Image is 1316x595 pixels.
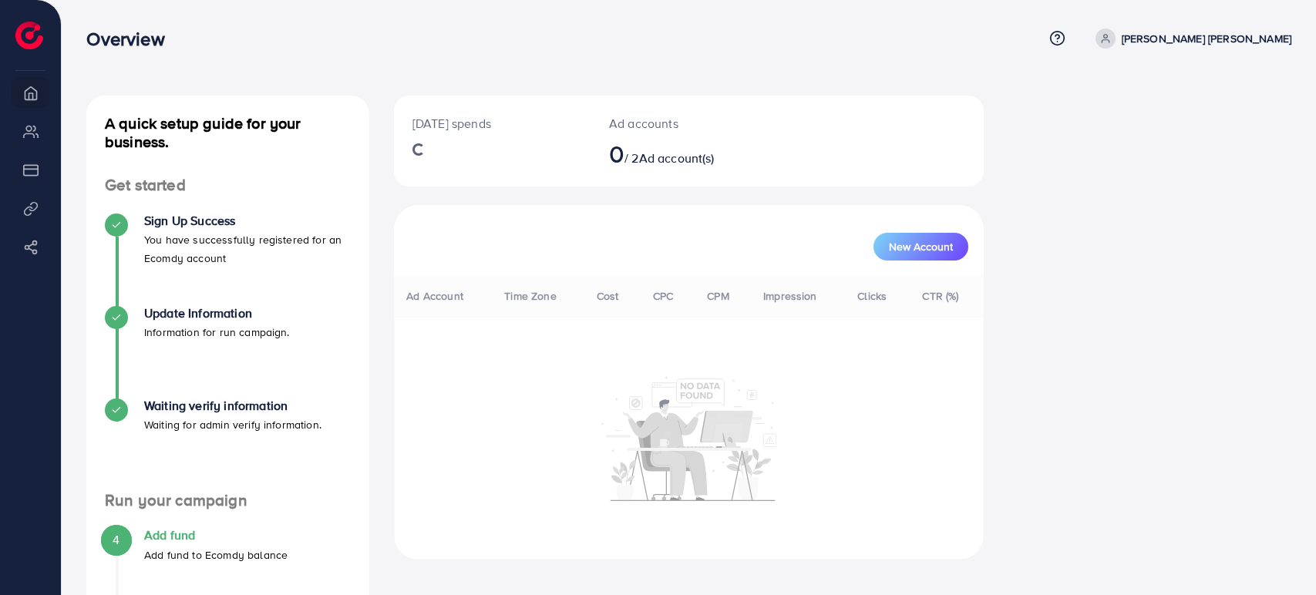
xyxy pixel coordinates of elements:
[86,176,369,195] h4: Get started
[144,528,288,543] h4: Add fund
[144,230,351,267] p: You have successfully registered for an Ecomdy account
[86,491,369,510] h4: Run your campaign
[86,306,369,398] li: Update Information
[86,28,177,50] h3: Overview
[889,241,953,252] span: New Account
[86,398,369,491] li: Waiting verify information
[144,415,321,434] p: Waiting for admin verify information.
[144,323,290,341] p: Information for run campaign.
[609,139,719,168] h2: / 2
[144,213,351,228] h4: Sign Up Success
[1122,29,1291,48] p: [PERSON_NAME] [PERSON_NAME]
[609,136,624,171] span: 0
[144,546,288,564] p: Add fund to Ecomdy balance
[15,22,43,49] img: logo
[144,306,290,321] h4: Update Information
[144,398,321,413] h4: Waiting verify information
[412,114,572,133] p: [DATE] spends
[609,114,719,133] p: Ad accounts
[113,531,119,549] span: 4
[639,150,715,166] span: Ad account(s)
[86,114,369,151] h4: A quick setup guide for your business.
[1089,29,1291,49] a: [PERSON_NAME] [PERSON_NAME]
[873,233,968,261] button: New Account
[86,213,369,306] li: Sign Up Success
